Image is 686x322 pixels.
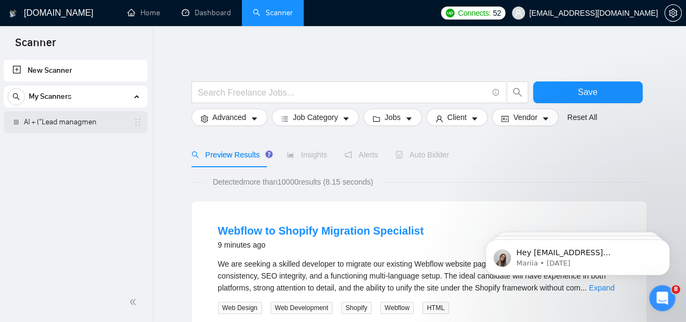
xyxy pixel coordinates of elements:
[395,150,449,159] span: Auto Bidder
[435,115,443,123] span: user
[533,81,643,103] button: Save
[218,258,620,294] div: We are seeking a skilled developer to migrate our existing Webflow website pages to Shopify while...
[542,115,549,123] span: caret-down
[458,7,490,19] span: Connects:
[218,225,424,237] a: Webflow to Shopify Migration Specialist
[671,285,680,294] span: 8
[271,302,333,314] span: Web Development
[344,151,352,159] span: notification
[405,115,413,123] span: caret-down
[492,89,499,96] span: info-circle
[422,302,449,314] span: HTML
[395,151,403,159] span: robot
[4,86,148,133] li: My Scanners
[507,87,528,97] span: search
[127,8,160,17] a: homeHome
[7,35,65,58] span: Scanner
[182,8,231,17] a: dashboardDashboard
[567,111,597,123] a: Reset All
[513,111,537,123] span: Vendor
[24,111,127,133] a: AI + ("Lead managmen
[426,109,488,126] button: userClientcaret-down
[344,150,378,159] span: Alerts
[8,93,24,100] span: search
[12,60,139,81] a: New Scanner
[264,149,274,159] div: Tooltip anchor
[649,285,675,311] iframe: Intercom live chat
[281,115,288,123] span: bars
[507,81,528,103] button: search
[446,9,454,17] img: upwork-logo.png
[287,150,327,159] span: Insights
[384,111,401,123] span: Jobs
[253,8,293,17] a: searchScanner
[4,60,148,81] li: New Scanner
[492,109,558,126] button: idcardVendorcaret-down
[218,238,424,251] div: 9 minutes ago
[201,115,208,123] span: setting
[191,109,267,126] button: settingAdvancedcaret-down
[293,111,338,123] span: Job Category
[342,115,350,123] span: caret-down
[191,150,270,159] span: Preview Results
[287,151,294,159] span: area-chart
[664,9,682,17] a: setting
[341,302,371,314] span: Shopify
[380,302,414,314] span: Webflow
[129,296,140,307] span: double-left
[515,9,522,17] span: user
[664,4,682,22] button: setting
[29,86,72,108] span: My Scanners
[213,111,246,123] span: Advanced
[363,109,422,126] button: folderJobscaret-down
[133,118,142,127] span: holder
[8,88,25,105] button: search
[191,151,199,159] span: search
[9,5,17,22] img: logo
[218,302,262,314] span: Web Design
[251,115,258,123] span: caret-down
[493,7,501,19] span: 52
[469,217,686,293] iframe: Intercom notifications message
[501,115,509,123] span: idcard
[198,86,488,99] input: Search Freelance Jobs...
[272,109,359,126] button: barsJob Categorycaret-down
[218,260,606,292] span: We are seeking a skilled developer to migrate our existing Webflow website pages to Shopify while...
[373,115,380,123] span: folder
[665,9,681,17] span: setting
[447,111,467,123] span: Client
[471,115,478,123] span: caret-down
[205,176,381,188] span: Detected more than 10000 results (8.15 seconds)
[578,85,597,99] span: Save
